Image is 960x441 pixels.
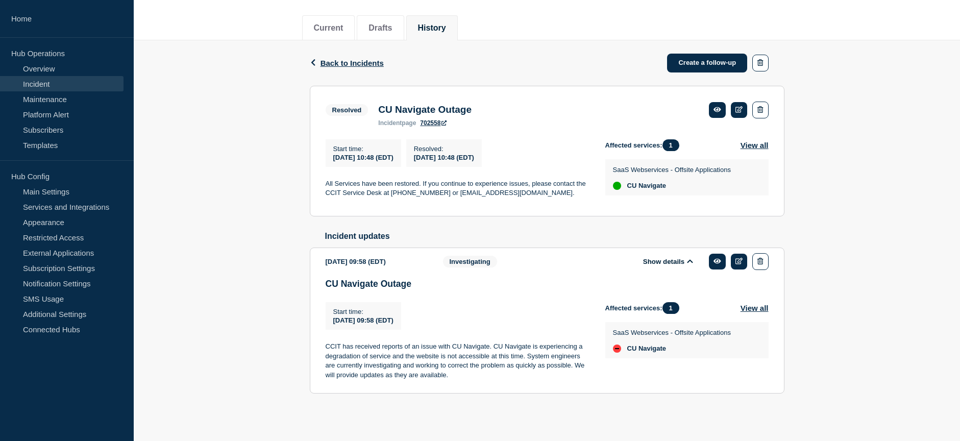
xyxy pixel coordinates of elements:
span: Affected services: [605,139,684,151]
span: 1 [662,302,679,314]
button: Show details [640,257,696,266]
button: History [418,23,446,33]
p: All Services have been restored. If you continue to experience issues, please contact the CCIT Se... [326,179,589,198]
a: Create a follow-up [667,54,747,72]
span: Investigating [443,256,497,267]
h3: CU Navigate Outage [378,104,472,115]
span: 1 [662,139,679,151]
span: [DATE] 10:48 (EDT) [333,154,393,161]
button: Back to Incidents [310,59,384,67]
button: Current [314,23,343,33]
button: Drafts [368,23,392,33]
div: [DATE] 09:58 (EDT) [326,253,428,270]
p: SaaS Webservices - Offsite Applications [613,329,731,336]
p: CCIT has received reports of an issue with CU Navigate. CU Navigate is experiencing a degradation... [326,342,589,380]
span: [DATE] 10:48 (EDT) [414,154,474,161]
span: Back to Incidents [321,59,384,67]
p: page [378,119,416,127]
p: Resolved : [414,145,474,153]
span: Resolved [326,104,368,116]
a: 702558 [420,119,447,127]
p: Start time : [333,145,393,153]
button: View all [741,139,769,151]
h3: CU Navigate Outage [326,279,769,289]
span: CU Navigate [627,182,667,190]
h2: Incident updates [325,232,784,241]
div: up [613,182,621,190]
div: down [613,345,621,353]
p: SaaS Webservices - Offsite Applications [613,166,731,174]
button: View all [741,302,769,314]
span: [DATE] 09:58 (EDT) [333,316,393,324]
p: Start time : [333,308,393,315]
span: Affected services: [605,302,684,314]
span: incident [378,119,402,127]
span: CU Navigate [627,345,667,353]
